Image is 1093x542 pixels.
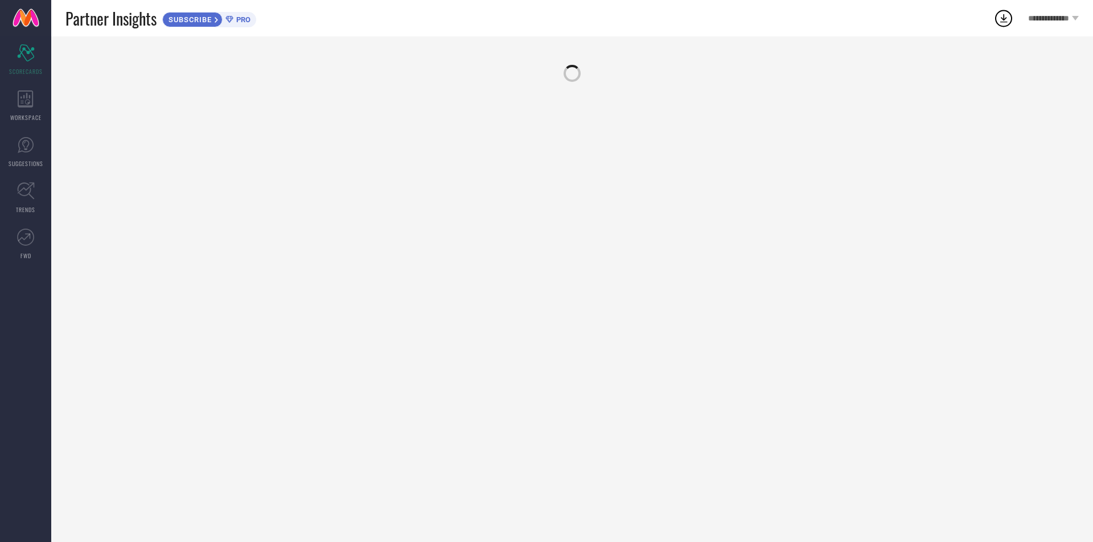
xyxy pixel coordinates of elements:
[10,113,42,122] span: WORKSPACE
[65,7,157,30] span: Partner Insights
[20,251,31,260] span: FWD
[9,159,43,168] span: SUGGESTIONS
[993,8,1014,28] div: Open download list
[233,15,250,24] span: PRO
[16,205,35,214] span: TRENDS
[9,67,43,76] span: SCORECARDS
[162,9,256,27] a: SUBSCRIBEPRO
[163,15,215,24] span: SUBSCRIBE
